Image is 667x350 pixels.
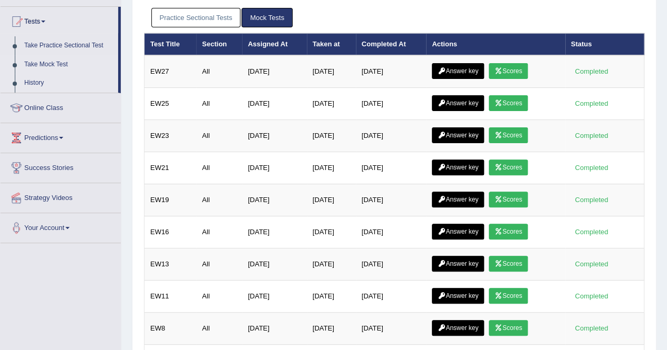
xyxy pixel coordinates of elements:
[144,33,197,55] th: Test Title
[196,248,242,281] td: All
[432,63,484,79] a: Answer key
[356,216,427,248] td: [DATE]
[196,33,242,55] th: Section
[307,313,356,345] td: [DATE]
[489,159,528,175] a: Scores
[144,152,197,184] td: EW21
[242,184,307,216] td: [DATE]
[144,248,197,281] td: EW13
[432,127,484,143] a: Answer key
[307,88,356,120] td: [DATE]
[144,184,197,216] td: EW19
[20,55,118,74] a: Take Mock Test
[242,33,307,55] th: Assigned At
[196,184,242,216] td: All
[432,159,484,175] a: Answer key
[307,248,356,281] td: [DATE]
[432,288,484,304] a: Answer key
[307,281,356,313] td: [DATE]
[356,248,427,281] td: [DATE]
[489,63,528,79] a: Scores
[307,55,356,88] td: [DATE]
[356,33,427,55] th: Completed At
[1,93,121,119] a: Online Class
[242,216,307,248] td: [DATE]
[426,33,565,55] th: Actions
[307,216,356,248] td: [DATE]
[571,130,612,141] div: Completed
[144,120,197,152] td: EW23
[196,313,242,345] td: All
[432,224,484,239] a: Answer key
[242,55,307,88] td: [DATE]
[489,224,528,239] a: Scores
[432,320,484,336] a: Answer key
[1,183,121,209] a: Strategy Videos
[196,55,242,88] td: All
[571,98,612,109] div: Completed
[571,162,612,173] div: Completed
[489,320,528,336] a: Scores
[242,313,307,345] td: [DATE]
[144,313,197,345] td: EW8
[20,36,118,55] a: Take Practice Sectional Test
[571,226,612,237] div: Completed
[356,152,427,184] td: [DATE]
[196,88,242,120] td: All
[432,95,484,111] a: Answer key
[571,258,612,269] div: Completed
[1,153,121,179] a: Success Stories
[1,123,121,149] a: Predictions
[242,152,307,184] td: [DATE]
[307,33,356,55] th: Taken at
[242,88,307,120] td: [DATE]
[356,313,427,345] td: [DATE]
[242,248,307,281] td: [DATE]
[356,88,427,120] td: [DATE]
[489,192,528,207] a: Scores
[432,256,484,272] a: Answer key
[571,291,612,302] div: Completed
[242,281,307,313] td: [DATE]
[196,120,242,152] td: All
[151,8,241,27] a: Practice Sectional Tests
[356,184,427,216] td: [DATE]
[20,74,118,93] a: History
[1,213,121,239] a: Your Account
[571,323,612,334] div: Completed
[242,120,307,152] td: [DATE]
[489,95,528,111] a: Scores
[356,120,427,152] td: [DATE]
[1,7,118,33] a: Tests
[565,33,644,55] th: Status
[196,216,242,248] td: All
[489,288,528,304] a: Scores
[307,120,356,152] td: [DATE]
[489,256,528,272] a: Scores
[144,55,197,88] td: EW27
[307,152,356,184] td: [DATE]
[144,216,197,248] td: EW16
[356,281,427,313] td: [DATE]
[571,66,612,77] div: Completed
[241,8,293,27] a: Mock Tests
[196,152,242,184] td: All
[307,184,356,216] td: [DATE]
[144,281,197,313] td: EW11
[432,192,484,207] a: Answer key
[196,281,242,313] td: All
[144,88,197,120] td: EW25
[489,127,528,143] a: Scores
[356,55,427,88] td: [DATE]
[571,194,612,205] div: Completed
